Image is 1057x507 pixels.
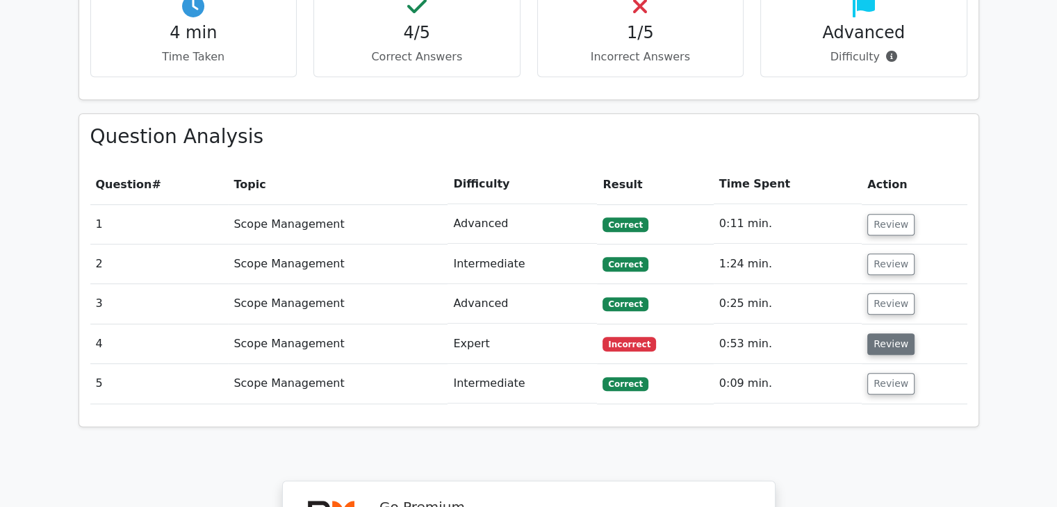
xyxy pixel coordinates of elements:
[228,244,448,284] td: Scope Management
[228,204,448,244] td: Scope Management
[603,337,656,351] span: Incorrect
[867,214,915,235] button: Review
[102,23,286,43] h4: 4 min
[448,204,597,244] td: Advanced
[714,244,862,284] td: 1:24 min.
[90,125,967,149] h3: Question Analysis
[714,204,862,244] td: 0:11 min.
[714,284,862,324] td: 0:25 min.
[772,49,956,65] p: Difficulty
[448,165,597,204] th: Difficulty
[867,373,915,394] button: Review
[325,49,509,65] p: Correct Answers
[867,293,915,315] button: Review
[96,178,152,191] span: Question
[867,333,915,355] button: Review
[448,244,597,284] td: Intermediate
[597,165,713,204] th: Result
[90,364,229,404] td: 5
[228,364,448,404] td: Scope Management
[102,49,286,65] p: Time Taken
[714,165,862,204] th: Time Spent
[867,253,915,275] button: Review
[228,165,448,204] th: Topic
[603,217,648,231] span: Correct
[90,324,229,364] td: 4
[228,324,448,364] td: Scope Management
[603,297,648,311] span: Correct
[714,324,862,364] td: 0:53 min.
[714,364,862,404] td: 0:09 min.
[603,377,648,391] span: Correct
[448,284,597,324] td: Advanced
[228,284,448,324] td: Scope Management
[325,23,509,43] h4: 4/5
[90,244,229,284] td: 2
[549,23,732,43] h4: 1/5
[448,364,597,404] td: Intermediate
[603,257,648,271] span: Correct
[90,204,229,244] td: 1
[90,165,229,204] th: #
[772,23,956,43] h4: Advanced
[862,165,967,204] th: Action
[90,284,229,324] td: 3
[549,49,732,65] p: Incorrect Answers
[448,324,597,364] td: Expert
